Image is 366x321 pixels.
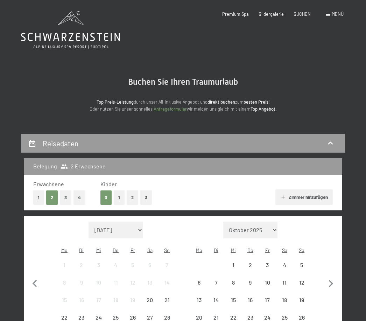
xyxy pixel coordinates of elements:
div: 19 [125,297,141,313]
a: BUCHEN [294,11,311,17]
div: Anreise nicht möglich [124,274,141,291]
h3: Belegung [33,162,57,170]
span: Erwachsene [33,181,64,187]
div: Anreise nicht möglich [225,291,242,308]
div: Anreise nicht möglich [56,291,73,308]
div: Anreise nicht möglich [159,291,176,308]
div: Thu Oct 02 2025 [242,257,259,274]
div: Anreise nicht möglich [276,291,293,308]
div: Anreise nicht möglich [73,291,90,308]
div: Fri Oct 17 2025 [259,291,276,308]
p: durch unser All-inklusive Angebot und zum ! Oder nutzen Sie unser schnelles wir melden uns gleich... [43,98,323,113]
div: 13 [142,280,158,295]
div: Anreise nicht möglich [159,257,176,274]
div: 4 [108,262,124,278]
div: Anreise nicht möglich [141,274,159,291]
div: 15 [56,297,72,313]
div: Anreise nicht möglich [259,291,276,308]
button: 1 [33,190,44,205]
div: 2 [242,262,258,278]
div: 1 [225,262,241,278]
div: 11 [277,280,293,295]
div: Wed Oct 08 2025 [225,274,242,291]
div: Anreise nicht möglich [90,257,107,274]
div: Sat Oct 18 2025 [276,291,293,308]
a: Bildergalerie [259,11,284,17]
div: Sat Sep 06 2025 [141,257,159,274]
div: Fri Sep 05 2025 [124,257,141,274]
div: Anreise nicht möglich [259,274,276,291]
div: 8 [225,280,241,295]
div: 11 [108,280,124,295]
div: 12 [294,280,310,295]
div: Wed Sep 17 2025 [90,291,107,308]
div: Fri Oct 03 2025 [259,257,276,274]
div: 9 [242,280,258,295]
div: Sun Oct 05 2025 [293,257,310,274]
div: Wed Oct 01 2025 [225,257,242,274]
button: 2 [46,190,58,205]
div: 21 [159,297,175,313]
div: Sun Oct 12 2025 [293,274,310,291]
div: Mon Sep 01 2025 [56,257,73,274]
span: Menü [332,11,344,17]
div: Anreise nicht möglich [259,257,276,274]
strong: Top Preis-Leistung [97,99,134,105]
div: Anreise nicht möglich [225,274,242,291]
h2: Reisedaten [43,139,78,148]
button: 2 [127,190,138,205]
abbr: Sonntag [164,247,170,253]
div: Thu Sep 11 2025 [107,274,124,291]
div: 18 [108,297,124,313]
span: Buchen Sie Ihren Traumurlaub [128,77,238,87]
abbr: Montag [196,247,202,253]
div: Thu Sep 04 2025 [107,257,124,274]
div: Anreise nicht möglich [141,257,159,274]
div: 6 [142,262,158,278]
div: Anreise nicht möglich [73,274,90,291]
div: Anreise nicht möglich [242,291,259,308]
div: Anreise nicht möglich [107,257,124,274]
div: Anreise nicht möglich [242,274,259,291]
strong: Top Angebot. [251,106,277,112]
div: Anreise nicht möglich [159,274,176,291]
div: 17 [260,297,275,313]
div: Sat Sep 13 2025 [141,274,159,291]
div: Sun Sep 14 2025 [159,274,176,291]
span: Kinder [100,181,117,187]
div: Anreise nicht möglich [90,291,107,308]
div: Mon Sep 15 2025 [56,291,73,308]
div: Tue Sep 09 2025 [73,274,90,291]
button: 3 [60,190,71,205]
div: 16 [73,297,89,313]
div: Wed Sep 10 2025 [90,274,107,291]
div: Anreise nicht möglich [124,257,141,274]
div: 5 [125,262,141,278]
strong: direkt buchen [207,99,235,105]
div: 5 [294,262,310,278]
div: 18 [277,297,293,313]
abbr: Donnerstag [113,247,119,253]
div: Anreise nicht möglich [242,257,259,274]
abbr: Dienstag [214,247,218,253]
div: Anreise nicht möglich [90,274,107,291]
div: 3 [91,262,106,278]
div: 17 [91,297,106,313]
span: Premium Spa [222,11,249,17]
abbr: Freitag [265,247,270,253]
div: 16 [242,297,258,313]
div: Tue Oct 07 2025 [207,274,225,291]
button: 1 [114,190,125,205]
div: Anreise nicht möglich [293,274,310,291]
div: Anreise nicht möglich [293,291,310,308]
abbr: Samstag [282,247,287,253]
button: 4 [73,190,85,205]
div: Sun Sep 21 2025 [159,291,176,308]
div: Anreise nicht möglich [190,291,207,308]
div: Thu Oct 16 2025 [242,291,259,308]
div: Sat Oct 04 2025 [276,257,293,274]
div: Sun Oct 19 2025 [293,291,310,308]
div: Wed Oct 15 2025 [225,291,242,308]
div: Tue Sep 16 2025 [73,291,90,308]
abbr: Sonntag [299,247,304,253]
